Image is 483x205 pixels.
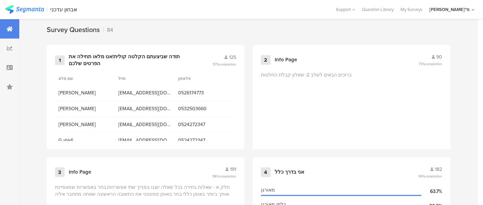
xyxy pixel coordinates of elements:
span: 182 [435,166,442,173]
section: מייל [118,75,149,82]
img: segmanta logo [5,5,44,14]
section: פלאפון [178,75,209,82]
span: 57% [213,62,236,67]
div: [PERSON_NAME]"מ [429,6,470,13]
div: אבחון עדכני [51,6,78,13]
div: 3 [55,167,65,177]
div: Support [336,4,355,15]
span: [PERSON_NAME] [58,105,111,112]
span: [EMAIL_ADDRESS][DOMAIN_NAME] [118,121,171,128]
span: completion [425,174,442,179]
span: [EMAIL_ADDRESS][DOMAIN_NAME] [118,89,171,96]
span: 0524272347 [178,137,231,144]
span: [PERSON_NAME] [58,121,111,128]
a: My Surveys [397,6,426,13]
div: | [47,6,48,13]
span: 0526174773 [178,89,231,96]
div: 2 [261,55,271,65]
div: Info Page [275,57,297,63]
span: completion [219,62,236,67]
span: 73% [419,61,442,66]
div: ברוכים הבאים לשלב 2: שאלון קבלת החלטות [261,72,352,141]
span: [EMAIL_ADDRESS][DOMAIN_NAME] [118,137,171,144]
span: completion [425,61,442,66]
div: אני בדרך כלל [275,169,304,176]
section: שם מלא [58,75,89,82]
span: 0524272347 [178,121,231,128]
div: 4 [261,167,271,177]
div: 84 [103,26,113,34]
span: G.abk6 [58,137,111,144]
span: [PERSON_NAME] [58,89,111,96]
div: תודה שביצעתם הקלטה קולית!אנו מלאו תחילה את הפרטים שלכם [69,53,196,67]
span: 90 [436,53,442,61]
div: Survey Questions [47,24,100,35]
span: 0532503660 [178,105,231,112]
a: Question Library [359,6,397,13]
div: Info Page [69,169,91,176]
span: 94% [418,174,442,179]
span: 125 [229,54,236,61]
span: 191 [230,166,236,173]
div: 63.7% [421,188,442,195]
span: completion [219,174,236,179]
span: מאורגן [261,186,275,194]
div: 1 [55,55,65,65]
span: 96% [212,174,236,179]
span: [EMAIL_ADDRESS][DOMAIN_NAME] [118,105,171,112]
